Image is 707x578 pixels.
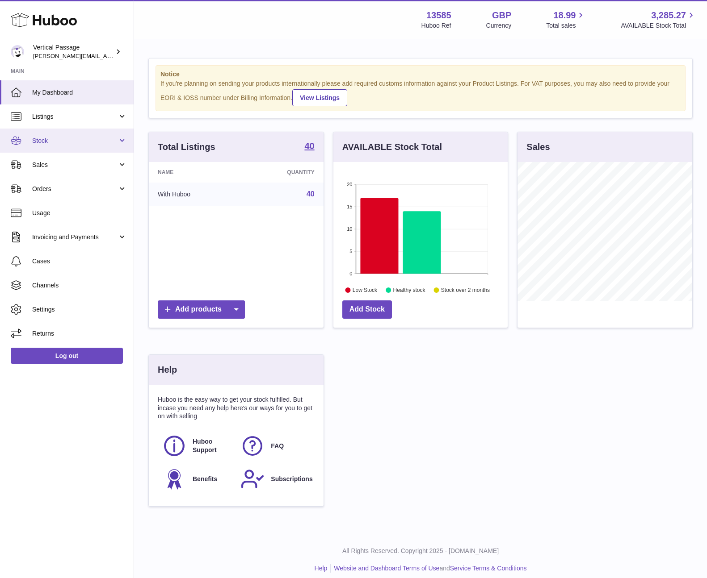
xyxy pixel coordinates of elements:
span: Channels [32,281,127,290]
div: Vertical Passage [33,43,114,60]
span: FAQ [271,442,284,450]
strong: 40 [304,141,314,150]
span: Subscriptions [271,475,312,483]
img: ryan@verticalpassage.com [11,45,24,58]
a: 40 [307,190,315,198]
td: With Huboo [149,183,241,206]
span: Benefits [193,475,217,483]
text: 10 [347,226,352,232]
text: Stock over 2 months [441,287,490,293]
span: My Dashboard [32,88,127,97]
span: Orders [32,185,118,193]
a: Website and Dashboard Terms of Use [334,565,439,572]
div: Currency [486,21,512,30]
text: 5 [349,249,352,254]
span: Total sales [546,21,586,30]
text: 20 [347,182,352,187]
a: 3,285.27 AVAILABLE Stock Total [621,9,696,30]
div: Huboo Ref [421,21,451,30]
span: AVAILABLE Stock Total [621,21,696,30]
span: Sales [32,161,118,169]
strong: Notice [160,70,681,79]
a: Benefits [162,467,231,491]
a: Huboo Support [162,434,231,458]
span: Huboo Support [193,437,231,454]
span: Usage [32,209,127,217]
div: If you're planning on sending your products internationally please add required customs informati... [160,79,681,106]
span: Listings [32,112,118,121]
th: Quantity [241,162,324,183]
a: 18.99 Total sales [546,9,586,30]
span: Cases [32,257,127,266]
text: Healthy stock [393,287,425,293]
li: and [331,564,526,573]
strong: GBP [492,9,511,21]
th: Name [149,162,241,183]
a: Log out [11,348,123,364]
span: [PERSON_NAME][EMAIL_ADDRESS][DOMAIN_NAME] [33,52,179,59]
h3: Sales [526,141,550,153]
p: Huboo is the easy way to get your stock fulfilled. But incase you need any help here's our ways f... [158,395,315,421]
p: All Rights Reserved. Copyright 2025 - [DOMAIN_NAME] [141,547,700,555]
span: Stock [32,137,118,145]
a: 40 [304,141,314,152]
span: Settings [32,305,127,314]
h3: Help [158,364,177,376]
a: Help [315,565,328,572]
a: FAQ [240,434,310,458]
h3: AVAILABLE Stock Total [342,141,442,153]
a: Service Terms & Conditions [450,565,527,572]
text: 0 [349,271,352,276]
a: Subscriptions [240,467,310,491]
span: 3,285.27 [651,9,686,21]
strong: 13585 [426,9,451,21]
h3: Total Listings [158,141,215,153]
text: Low Stock [353,287,378,293]
a: View Listings [292,89,347,106]
span: Returns [32,329,127,338]
a: Add Stock [342,300,392,319]
a: Add products [158,300,245,319]
span: 18.99 [553,9,576,21]
span: Invoicing and Payments [32,233,118,241]
text: 15 [347,204,352,209]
